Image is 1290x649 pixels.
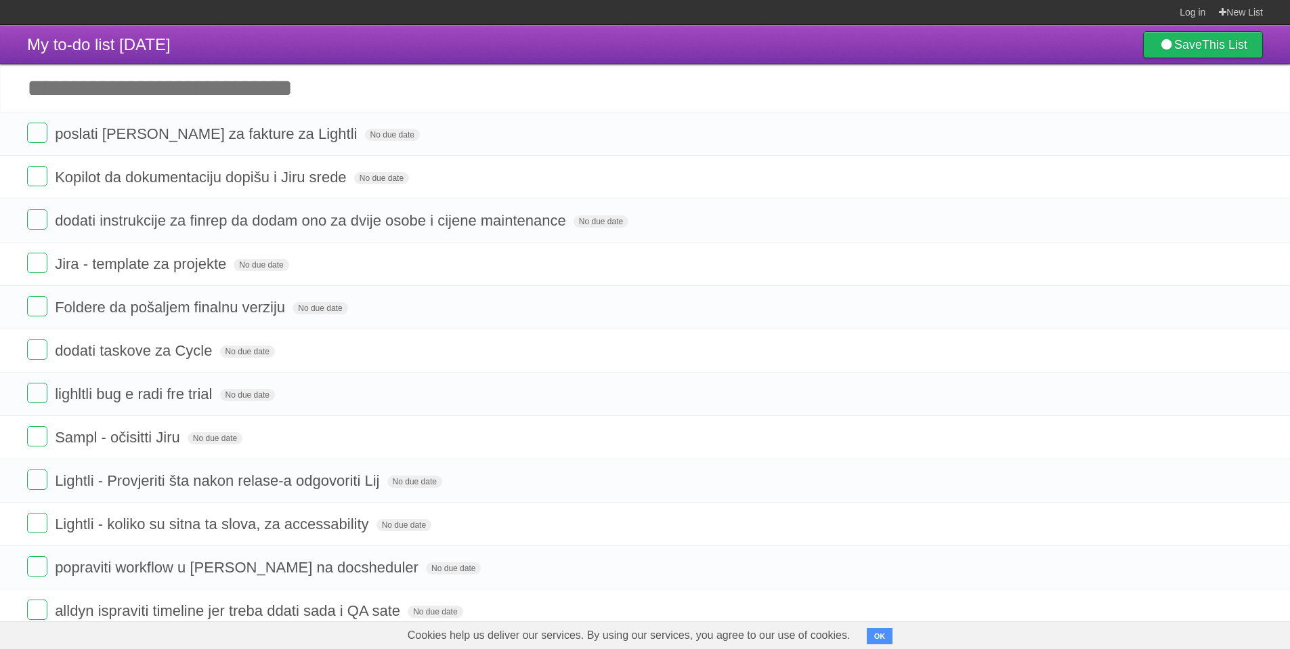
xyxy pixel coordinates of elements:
[574,215,628,228] span: No due date
[234,259,288,271] span: No due date
[394,622,864,649] span: Cookies help us deliver our services. By using our services, you agree to our use of cookies.
[27,209,47,230] label: Done
[55,125,360,142] span: poslati [PERSON_NAME] za fakture za Lightli
[365,129,420,141] span: No due date
[27,35,171,54] span: My to-do list [DATE]
[27,383,47,403] label: Done
[55,429,184,446] span: Sampl - očisitti Jiru
[408,606,463,618] span: No due date
[377,519,431,531] span: No due date
[867,628,893,644] button: OK
[293,302,347,314] span: No due date
[55,342,215,359] span: dodati taskove za Cycle
[27,166,47,186] label: Done
[55,472,383,489] span: Lightli - Provjeriti šta nakon relase-a odgovoriti Lij
[354,172,409,184] span: No due date
[426,562,481,574] span: No due date
[27,339,47,360] label: Done
[220,346,275,358] span: No due date
[27,253,47,273] label: Done
[220,389,275,401] span: No due date
[27,123,47,143] label: Done
[55,559,422,576] span: popraviti workflow u [PERSON_NAME] na docsheduler
[1143,31,1263,58] a: SaveThis List
[55,169,349,186] span: Kopilot da dokumentaciju dopišu i Jiru srede
[55,516,372,532] span: Lightli - koliko su sitna ta slova, za accessability
[27,296,47,316] label: Done
[55,255,230,272] span: Jira - template za projekte
[27,426,47,446] label: Done
[55,212,569,229] span: dodati instrukcije za finrep da dodam ono za dvije osobe i cijene maintenance
[55,299,288,316] span: Foldere da pošaljem finalnu verziju
[55,602,404,619] span: alldyn ispraviti timeline jer treba ddati sada i QA sate
[188,432,242,444] span: No due date
[387,476,442,488] span: No due date
[1202,38,1247,51] b: This List
[55,385,215,402] span: lighltli bug e radi fre trial
[27,513,47,533] label: Done
[27,600,47,620] label: Done
[27,469,47,490] label: Done
[27,556,47,577] label: Done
